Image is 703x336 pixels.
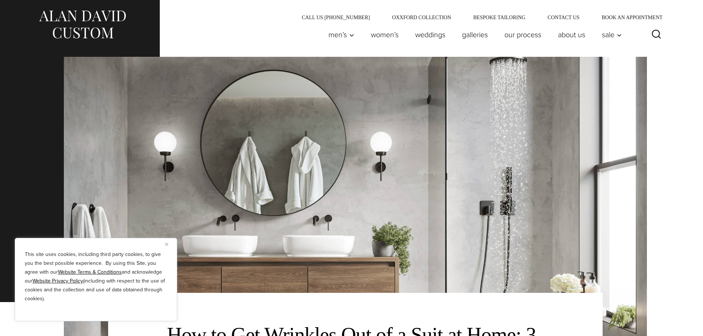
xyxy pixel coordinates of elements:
a: Book an Appointment [590,15,665,20]
button: Close [165,240,174,249]
span: Sale [602,31,622,38]
nav: Secondary Navigation [291,15,665,20]
p: This site uses cookies, including third party cookies, to give you the best possible experience. ... [25,250,167,303]
img: Close [165,243,168,246]
a: Our Process [496,27,549,42]
span: Men’s [328,31,354,38]
a: About Us [549,27,593,42]
a: Website Terms & Conditions [58,268,122,276]
nav: Primary Navigation [320,27,626,42]
a: Website Privacy Policy [32,277,83,285]
img: Alan David Custom [38,8,127,41]
a: Contact Us [537,15,591,20]
a: Call Us [PHONE_NUMBER] [291,15,381,20]
button: View Search Form [648,26,665,44]
a: Oxxford Collection [381,15,462,20]
a: Women’s [362,27,407,42]
a: Bespoke Tailoring [462,15,536,20]
a: weddings [407,27,454,42]
a: Galleries [454,27,496,42]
